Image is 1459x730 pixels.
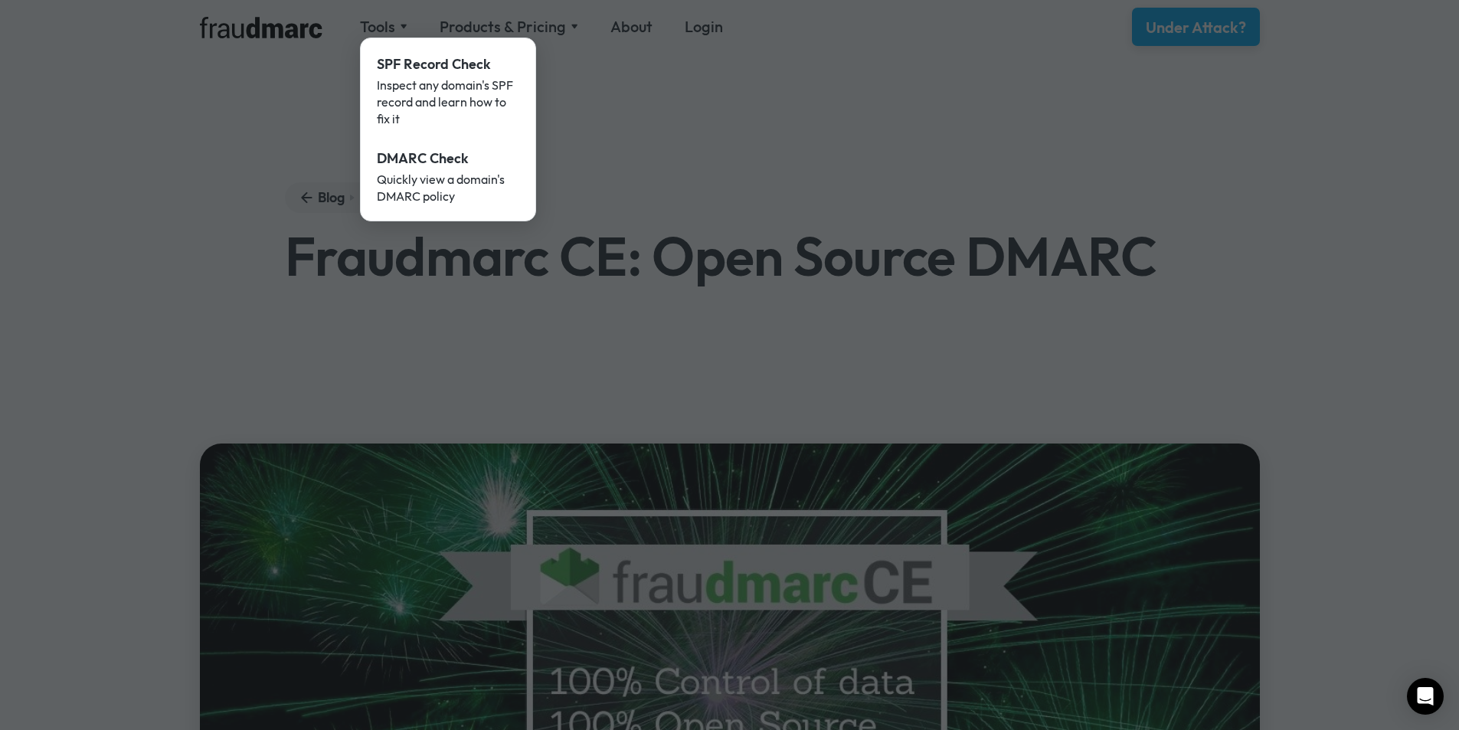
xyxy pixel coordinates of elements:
a: DMARC CheckQuickly view a domain's DMARC policy [366,138,530,215]
div: SPF Record Check [377,54,519,74]
div: Quickly view a domain's DMARC policy [377,171,519,205]
div: Inspect any domain's SPF record and learn how to fix it [377,77,519,127]
a: SPF Record CheckInspect any domain's SPF record and learn how to fix it [366,44,530,138]
nav: Tools [360,38,536,221]
div: Open Intercom Messenger [1407,678,1444,715]
div: DMARC Check [377,149,519,169]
